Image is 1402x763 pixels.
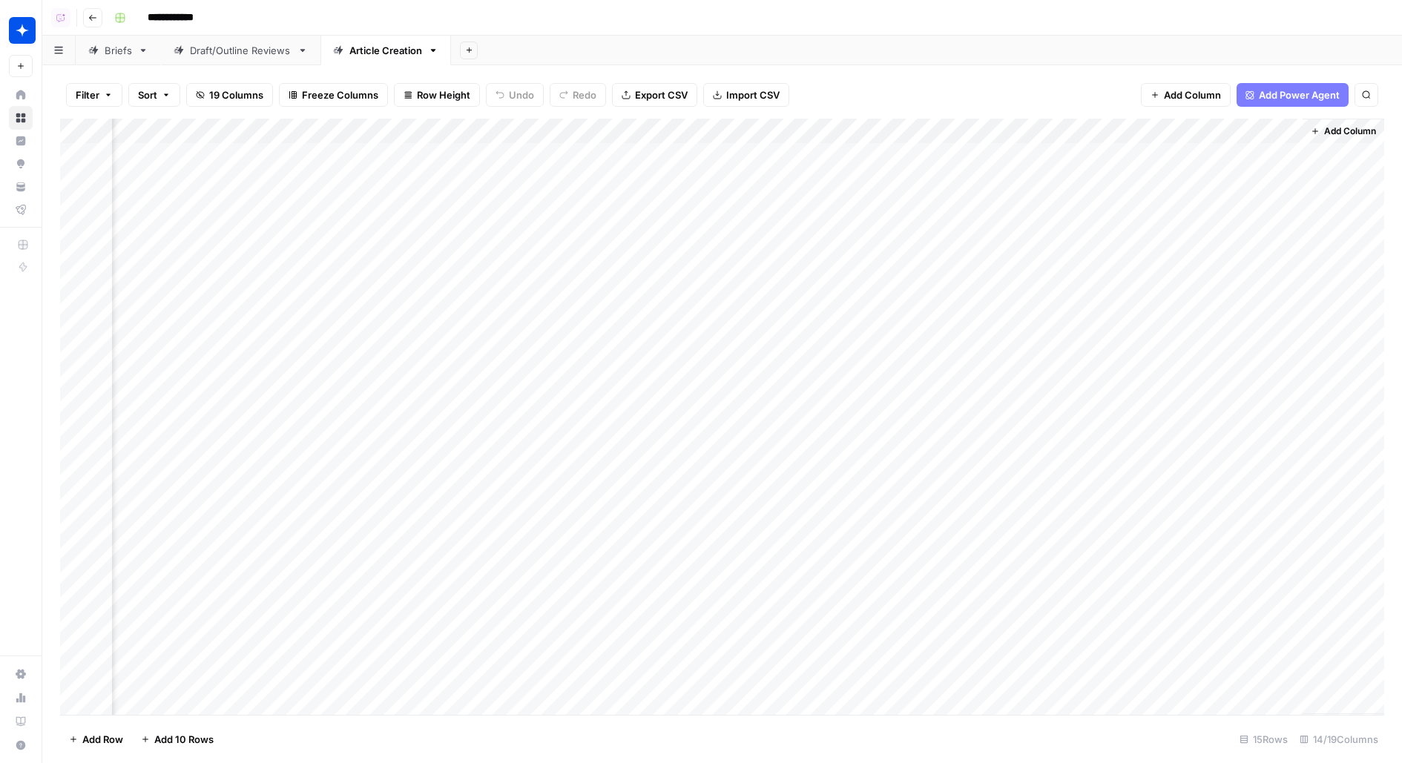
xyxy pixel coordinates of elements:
span: Freeze Columns [302,87,378,102]
button: Add Power Agent [1237,83,1349,107]
img: Wiz Logo [9,17,36,44]
button: Sort [128,83,180,107]
button: Filter [66,83,122,107]
span: Import CSV [726,87,780,102]
div: Briefs [105,43,132,58]
span: Add Power Agent [1259,87,1340,102]
span: Undo [509,87,534,102]
a: Browse [9,106,33,130]
span: Sort [138,87,157,102]
button: Workspace: Wiz [9,12,33,49]
span: Add Column [1164,87,1221,102]
div: 15 Rows [1234,727,1294,751]
button: Add Row [60,727,132,751]
span: Redo [573,87,596,102]
span: 19 Columns [209,87,263,102]
button: Redo [550,83,606,107]
button: Add 10 Rows [132,727,223,751]
span: Add Row [82,732,123,747]
div: 14/19 Columns [1294,727,1384,751]
a: Article Creation [320,36,451,65]
span: Export CSV [635,87,688,102]
div: Draft/Outline Reviews [190,43,292,58]
button: 19 Columns [186,83,273,107]
a: Draft/Outline Reviews [161,36,320,65]
span: Filter [76,87,99,102]
a: Settings [9,662,33,686]
span: Row Height [417,87,470,102]
a: Opportunities [9,152,33,176]
button: Help + Support [9,733,33,757]
div: Article Creation [349,43,422,58]
button: Add Column [1141,83,1231,107]
a: Home [9,83,33,107]
button: Export CSV [612,83,697,107]
a: Usage [9,686,33,710]
button: Row Height [394,83,480,107]
button: Freeze Columns [279,83,388,107]
a: Insights [9,129,33,153]
button: Add Column [1305,122,1382,141]
span: Add 10 Rows [154,732,214,747]
button: Undo [486,83,544,107]
a: Briefs [76,36,161,65]
a: Learning Hub [9,710,33,733]
button: Import CSV [703,83,789,107]
a: Flightpath [9,198,33,222]
a: Your Data [9,175,33,199]
span: Add Column [1324,125,1376,138]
